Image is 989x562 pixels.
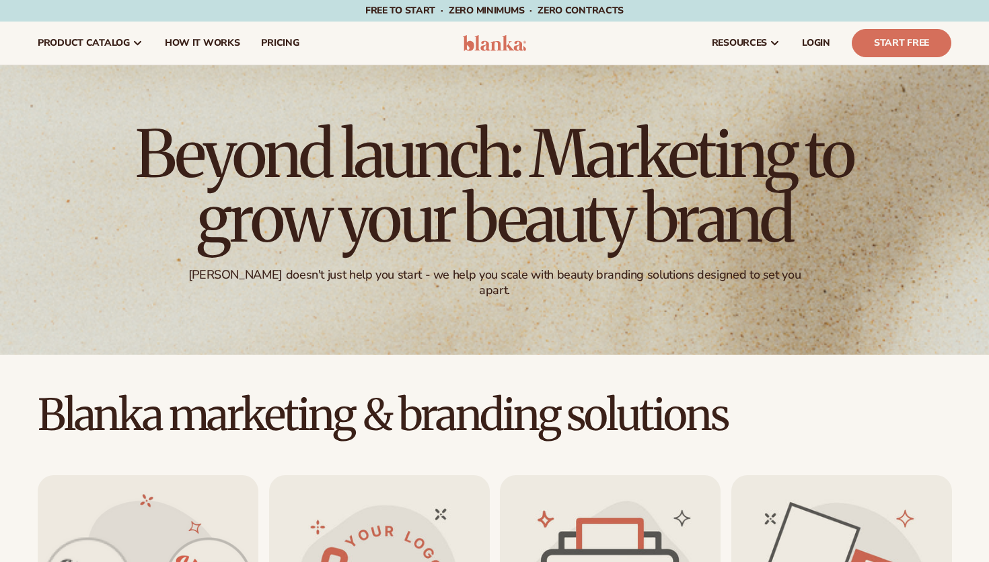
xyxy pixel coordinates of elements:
a: resources [701,22,791,65]
img: logo [463,35,527,51]
a: Start Free [852,29,951,57]
span: How It Works [165,38,240,48]
span: product catalog [38,38,130,48]
span: LOGIN [802,38,830,48]
a: LOGIN [791,22,841,65]
h1: Beyond launch: Marketing to grow your beauty brand [124,122,865,251]
a: How It Works [154,22,251,65]
span: resources [712,38,767,48]
a: pricing [250,22,309,65]
span: pricing [261,38,299,48]
a: product catalog [27,22,154,65]
span: Free to start · ZERO minimums · ZERO contracts [365,4,624,17]
div: [PERSON_NAME] doesn't just help you start - we help you scale with beauty branding solutions desi... [172,267,817,299]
